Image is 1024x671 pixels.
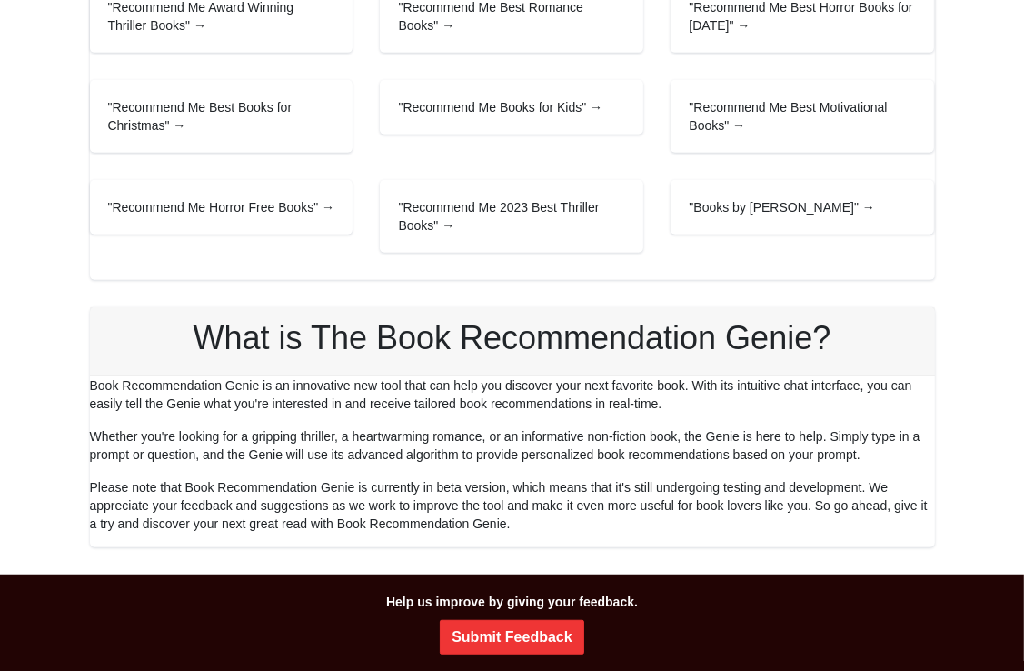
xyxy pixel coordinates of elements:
[440,620,583,655] span: Submit Feedback
[108,318,917,357] h1: What is The Book Recommendation Genie?
[90,478,935,533] p: Please note that Book Recommendation Genie is currently in beta version, which means that it's st...
[380,80,643,135] div: "Recommend Me Books for Kids" →
[5,593,1019,664] p: Help us improve by giving your feedback.
[671,180,934,235] div: "Books by [PERSON_NAME]" →
[90,180,353,235] div: "Recommend Me Horror Free Books" →
[90,376,935,413] p: Book Recommendation Genie is an innovative new tool that can help you discover your next favorite...
[90,427,935,464] p: Whether you're looking for a gripping thriller, a heartwarming romance, or an informative non-fic...
[380,180,643,253] div: "Recommend Me 2023 Best Thriller Books" →
[90,80,353,153] div: "Recommend Me Best Books for Christmas" →
[671,80,934,153] div: "Recommend Me Best Motivational Books" →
